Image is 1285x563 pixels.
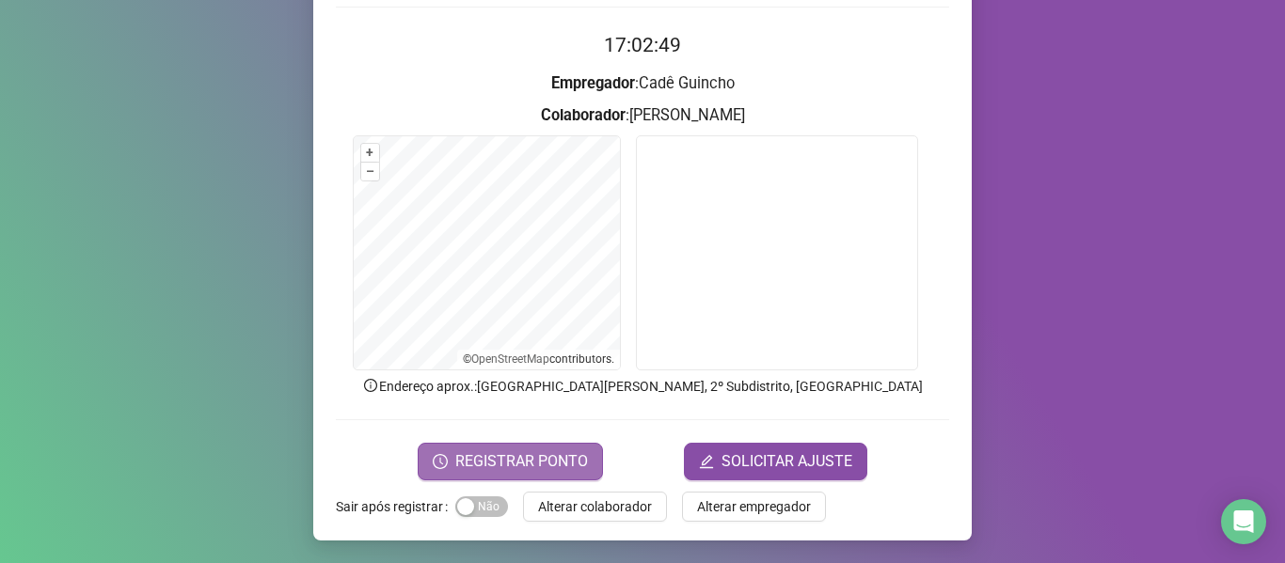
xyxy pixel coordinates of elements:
[362,377,379,394] span: info-circle
[336,103,949,128] h3: : [PERSON_NAME]
[604,34,681,56] time: 17:02:49
[336,492,455,522] label: Sair após registrar
[697,496,811,517] span: Alterar empregador
[418,443,603,480] button: REGISTRAR PONTO
[684,443,867,480] button: editSOLICITAR AJUSTE
[361,144,379,162] button: +
[538,496,652,517] span: Alterar colaborador
[471,352,549,366] a: OpenStreetMap
[433,454,448,469] span: clock-circle
[699,454,714,469] span: edit
[336,71,949,96] h3: : Cadê Guincho
[361,163,379,180] button: –
[1221,499,1266,544] div: Open Intercom Messenger
[523,492,667,522] button: Alterar colaborador
[455,450,588,473] span: REGISTRAR PONTO
[682,492,826,522] button: Alterar empregador
[336,376,949,397] p: Endereço aprox. : [GEOGRAPHIC_DATA][PERSON_NAME], 2º Subdistrito, [GEOGRAPHIC_DATA]
[551,74,635,92] strong: Empregador
[722,450,852,473] span: SOLICITAR AJUSTE
[541,106,626,124] strong: Colaborador
[463,352,614,366] li: © contributors.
